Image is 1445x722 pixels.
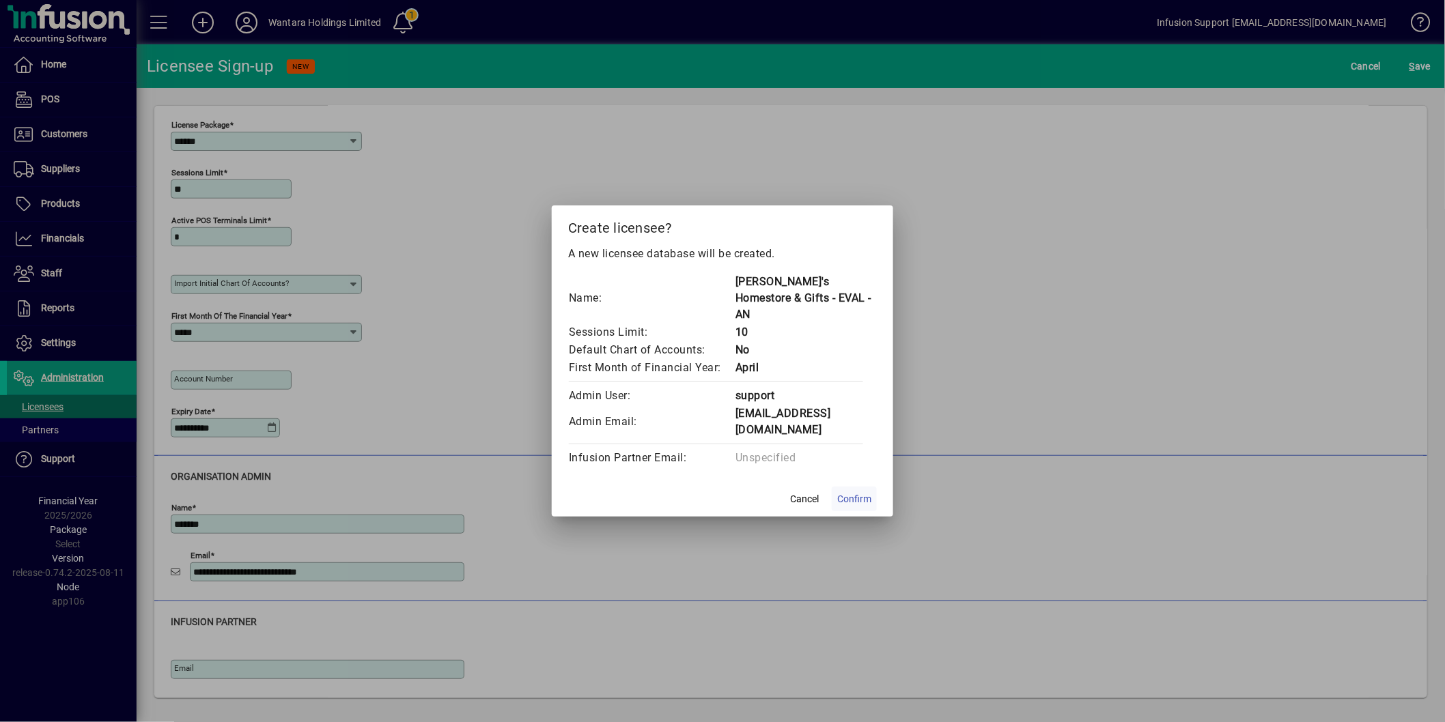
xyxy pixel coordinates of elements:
[837,492,871,506] span: Confirm
[832,487,877,511] button: Confirm
[552,205,893,245] h2: Create licensee?
[790,492,819,506] span: Cancel
[735,387,877,405] td: support
[735,451,796,464] span: Unspecified
[783,487,826,511] button: Cancel
[568,273,735,323] td: Name:
[568,246,877,262] p: A new licensee database will be created.
[735,273,877,323] td: [PERSON_NAME]'s Homestore & Gifts - EVAL -AN
[735,326,748,338] span: 10
[568,405,735,439] td: Admin Email:
[735,341,877,359] td: No
[568,323,735,341] td: Sessions Limit:
[568,449,735,467] td: Infusion Partner Email:
[568,359,735,377] td: First Month of Financial Year:
[735,359,877,377] td: April
[568,341,735,359] td: Default Chart of Accounts:
[735,405,877,439] td: [EMAIL_ADDRESS][DOMAIN_NAME]
[568,387,735,405] td: Admin User:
